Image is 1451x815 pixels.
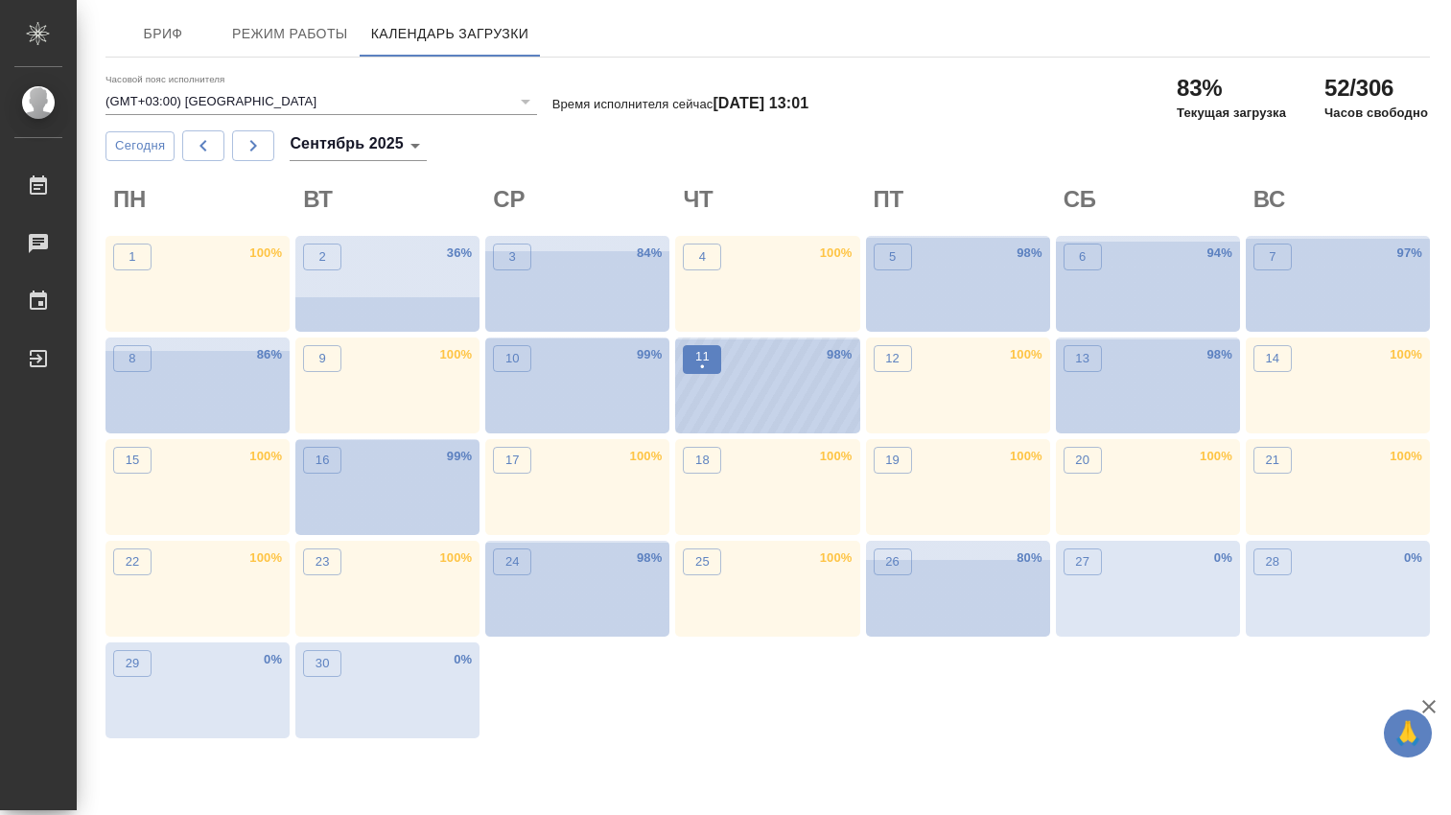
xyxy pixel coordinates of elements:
[113,447,152,474] button: 15
[290,130,426,161] div: Сентябрь 2025
[820,447,853,466] p: 100 %
[493,244,531,270] button: 3
[1324,104,1428,123] p: Часов свободно
[303,548,341,575] button: 23
[505,552,520,571] p: 24
[493,548,531,575] button: 24
[1017,548,1041,568] p: 80 %
[1384,710,1432,757] button: 🙏
[113,184,290,215] h2: ПН
[129,349,135,368] p: 8
[303,184,480,215] h2: ВТ
[129,247,135,267] p: 1
[113,244,152,270] button: 1
[1404,548,1422,568] p: 0 %
[874,447,912,474] button: 19
[303,244,341,270] button: 2
[117,22,209,46] span: Бриф
[257,345,282,364] p: 86 %
[637,548,662,568] p: 98 %
[232,22,348,46] span: Режим работы
[1064,184,1240,215] h2: СБ
[820,244,853,263] p: 100 %
[630,447,663,466] p: 100 %
[126,451,140,470] p: 15
[1253,447,1292,474] button: 21
[552,97,809,111] p: Время исполнителя сейчас
[1265,552,1279,571] p: 28
[683,548,721,575] button: 25
[1253,244,1292,270] button: 7
[874,548,912,575] button: 26
[695,552,710,571] p: 25
[1177,104,1286,123] p: Текущая загрузка
[1269,247,1275,267] p: 7
[1253,548,1292,575] button: 28
[454,650,472,669] p: 0 %
[318,349,325,368] p: 9
[509,247,516,267] p: 3
[493,447,531,474] button: 17
[1064,345,1102,372] button: 13
[316,654,330,673] p: 30
[1075,349,1089,368] p: 13
[683,345,721,374] button: 11•
[827,345,852,364] p: 98 %
[1177,73,1286,104] h2: 83%
[303,345,341,372] button: 9
[439,548,472,568] p: 100 %
[1206,345,1231,364] p: 98 %
[316,552,330,571] p: 23
[115,135,165,157] span: Сегодня
[1392,713,1424,754] span: 🙏
[113,548,152,575] button: 22
[1017,244,1041,263] p: 98 %
[318,247,325,267] p: 2
[874,345,912,372] button: 12
[885,349,900,368] p: 12
[683,447,721,474] button: 18
[249,548,282,568] p: 100 %
[1075,451,1089,470] p: 20
[105,75,225,84] label: Часовой пояс исполнителя
[1200,447,1232,466] p: 100 %
[1075,552,1089,571] p: 27
[1079,247,1086,267] p: 6
[885,451,900,470] p: 19
[1324,73,1428,104] h2: 52/306
[695,451,710,470] p: 18
[889,247,896,267] p: 5
[126,552,140,571] p: 22
[1214,548,1232,568] p: 0 %
[371,22,529,46] span: Календарь загрузки
[699,247,706,267] p: 4
[1010,447,1042,466] p: 100 %
[820,548,853,568] p: 100 %
[1253,345,1292,372] button: 14
[1265,451,1279,470] p: 21
[683,184,859,215] h2: ЧТ
[493,184,669,215] h2: СР
[1397,244,1422,263] p: 97 %
[1064,447,1102,474] button: 20
[249,244,282,263] p: 100 %
[105,131,175,161] button: Сегодня
[439,345,472,364] p: 100 %
[874,184,1050,215] h2: ПТ
[695,347,710,366] p: 11
[1390,447,1422,466] p: 100 %
[874,244,912,270] button: 5
[1064,548,1102,575] button: 27
[126,654,140,673] p: 29
[1265,349,1279,368] p: 14
[303,447,341,474] button: 16
[303,650,341,677] button: 30
[447,447,472,466] p: 99 %
[113,345,152,372] button: 8
[264,650,282,669] p: 0 %
[1253,184,1430,215] h2: ВС
[683,244,721,270] button: 4
[637,244,662,263] p: 84 %
[885,552,900,571] p: 26
[316,451,330,470] p: 16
